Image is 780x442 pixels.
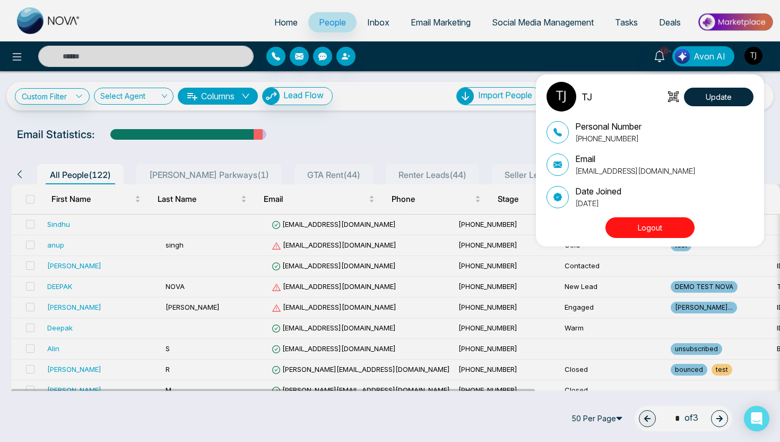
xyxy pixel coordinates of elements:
[582,90,592,104] p: TJ
[575,133,642,144] p: [PHONE_NUMBER]
[575,198,621,209] p: [DATE]
[575,120,642,133] p: Personal Number
[575,165,696,176] p: [EMAIL_ADDRESS][DOMAIN_NAME]
[605,217,695,238] button: Logout
[575,185,621,198] p: Date Joined
[744,406,769,431] div: Open Intercom Messenger
[575,152,696,165] p: Email
[684,88,753,106] button: Update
